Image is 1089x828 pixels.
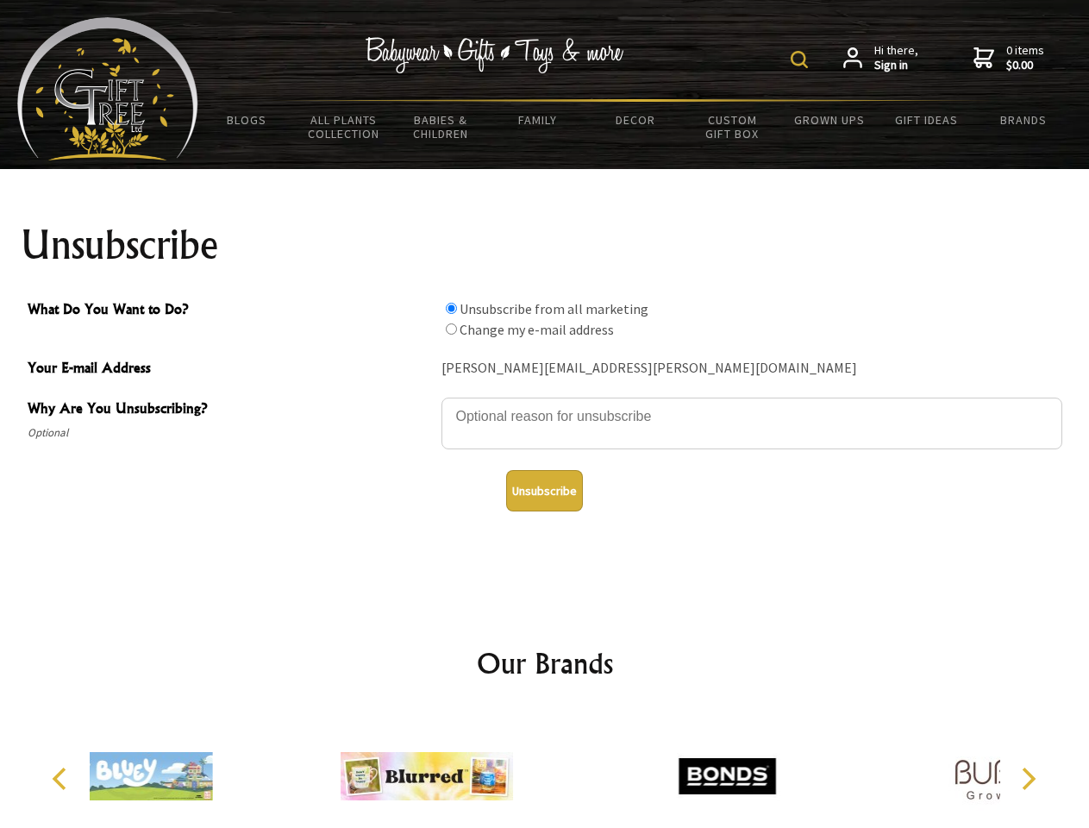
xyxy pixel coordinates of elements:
img: product search [791,51,808,68]
strong: $0.00 [1006,58,1044,73]
div: [PERSON_NAME][EMAIL_ADDRESS][PERSON_NAME][DOMAIN_NAME] [441,355,1062,382]
label: Change my e-mail address [460,321,614,338]
a: BLOGS [198,102,296,138]
a: Hi there,Sign in [843,43,918,73]
label: Unsubscribe from all marketing [460,300,648,317]
span: What Do You Want to Do? [28,298,433,323]
img: Babyware - Gifts - Toys and more... [17,17,198,160]
img: Babywear - Gifts - Toys & more [366,37,624,73]
strong: Sign in [874,58,918,73]
span: Why Are You Unsubscribing? [28,398,433,423]
a: Family [490,102,587,138]
h2: Our Brands [34,643,1055,684]
a: Gift Ideas [878,102,975,138]
span: Optional [28,423,433,443]
a: Grown Ups [780,102,878,138]
span: Hi there, [874,43,918,73]
span: Your E-mail Address [28,357,433,382]
h1: Unsubscribe [21,224,1069,266]
a: Custom Gift Box [684,102,781,152]
button: Previous [43,760,81,798]
span: 0 items [1006,42,1044,73]
a: 0 items$0.00 [973,43,1044,73]
button: Unsubscribe [506,470,583,511]
a: All Plants Collection [296,102,393,152]
a: Decor [586,102,684,138]
a: Babies & Children [392,102,490,152]
input: What Do You Want to Do? [446,323,457,335]
textarea: Why Are You Unsubscribing? [441,398,1062,449]
input: What Do You Want to Do? [446,303,457,314]
a: Brands [975,102,1073,138]
button: Next [1009,760,1047,798]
